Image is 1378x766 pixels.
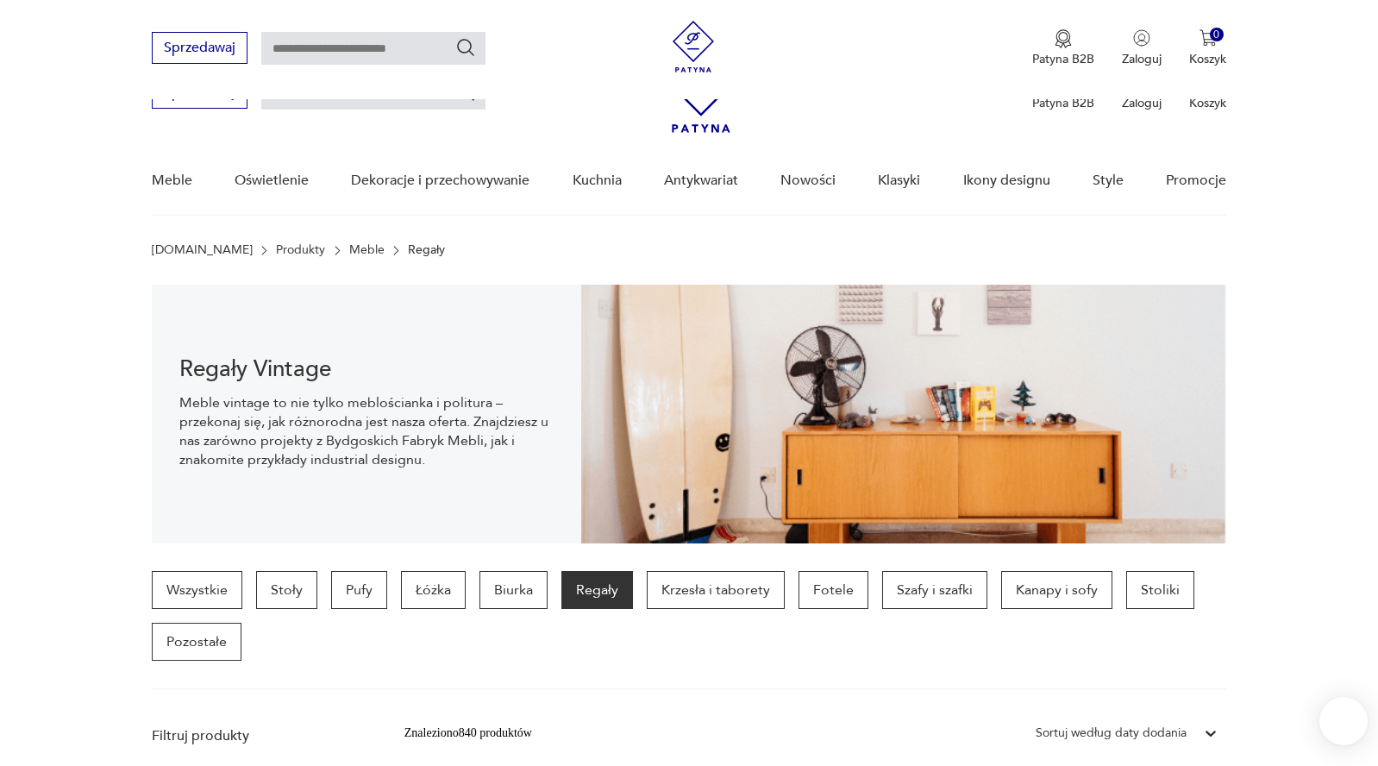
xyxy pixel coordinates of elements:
[1189,95,1226,111] p: Koszyk
[1126,571,1194,609] a: Stoliki
[152,148,192,214] a: Meble
[1319,697,1368,745] iframe: Smartsupp widget button
[1189,29,1226,67] button: 0Koszyk
[1032,29,1094,67] button: Patyna B2B
[1122,95,1162,111] p: Zaloguj
[152,43,247,55] a: Sprzedawaj
[664,148,738,214] a: Antykwariat
[331,571,387,609] a: Pufy
[1032,51,1094,67] p: Patyna B2B
[404,724,532,743] div: Znaleziono 840 produktów
[799,571,868,609] a: Fotele
[1032,29,1094,67] a: Ikona medaluPatyna B2B
[256,571,317,609] a: Stoły
[152,623,241,661] a: Pozostałe
[1055,29,1072,48] img: Ikona medalu
[179,359,554,380] h1: Regały Vintage
[1189,51,1226,67] p: Koszyk
[1093,148,1124,214] a: Style
[408,243,445,257] p: Regały
[573,148,622,214] a: Kuchnia
[276,243,325,257] a: Produkty
[1001,571,1112,609] a: Kanapy i sofy
[152,571,242,609] a: Wszystkie
[455,37,476,58] button: Szukaj
[1122,29,1162,67] button: Zaloguj
[401,571,466,609] a: Łóżka
[561,571,633,609] a: Regały
[878,148,920,214] a: Klasyki
[1122,51,1162,67] p: Zaloguj
[1210,28,1225,42] div: 0
[152,726,363,745] p: Filtruj produkty
[479,571,548,609] a: Biurka
[780,148,836,214] a: Nowości
[963,148,1050,214] a: Ikony designu
[351,148,529,214] a: Dekoracje i przechowywanie
[179,393,554,469] p: Meble vintage to nie tylko meblościanka i politura – przekonaj się, jak różnorodna jest nasza ofe...
[581,285,1226,543] img: dff48e7735fce9207bfd6a1aaa639af4.png
[647,571,785,609] a: Krzesła i taborety
[1166,148,1226,214] a: Promocje
[152,243,253,257] a: [DOMAIN_NAME]
[1133,29,1150,47] img: Ikonka użytkownika
[882,571,987,609] a: Szafy i szafki
[1199,29,1217,47] img: Ikona koszyka
[667,21,719,72] img: Patyna - sklep z meblami i dekoracjami vintage
[152,32,247,64] button: Sprzedawaj
[235,148,309,214] a: Oświetlenie
[152,88,247,100] a: Sprzedawaj
[1036,724,1187,743] div: Sortuj według daty dodania
[1032,95,1094,111] p: Patyna B2B
[349,243,385,257] a: Meble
